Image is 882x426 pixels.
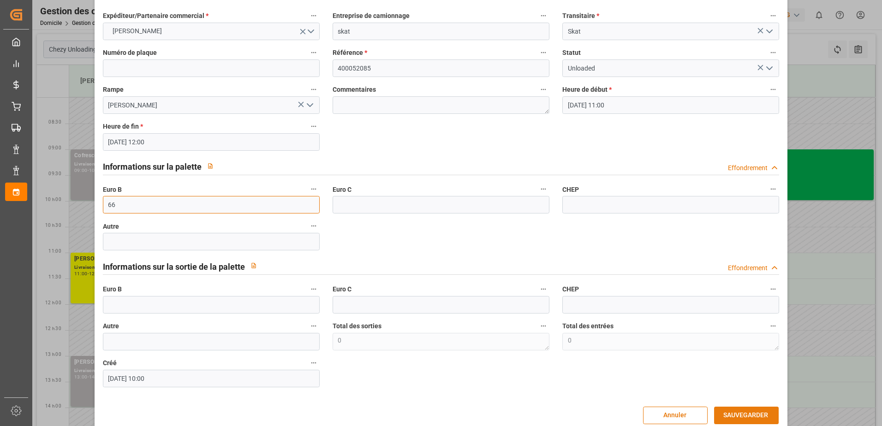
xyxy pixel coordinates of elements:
[308,357,320,369] button: Créé
[537,283,549,295] button: Euro C
[562,59,779,77] input: Type à rechercher/sélectionner
[308,10,320,22] button: Expéditeur/Partenaire commercial *
[108,26,167,36] span: [PERSON_NAME]
[767,183,779,195] button: CHEP
[562,333,779,350] textarea: 0
[308,83,320,95] button: Rampe
[202,157,219,175] button: View description
[767,320,779,332] button: Total des entrées
[103,322,119,330] font: Autre
[562,96,779,114] input: JJ-MM-AAAA HH :MM
[302,98,316,112] button: Ouvrir le menu
[103,285,122,293] font: Euro B
[308,120,320,132] button: Heure de fin *
[103,96,320,114] input: Type à rechercher/sélectionner
[245,257,262,274] button: View description
[537,320,549,332] button: Total des sorties
[103,260,245,273] h2: Informations sur la sortie de la palette
[537,183,549,195] button: Euro C
[333,322,381,330] font: Total des sorties
[537,47,549,59] button: Référence *
[562,285,579,293] font: CHEP
[767,47,779,59] button: Statut
[762,61,776,76] button: Ouvrir le menu
[103,223,119,230] font: Autre
[767,283,779,295] button: CHEP
[562,322,614,330] font: Total des entrées
[103,12,204,19] font: Expéditeur/Partenaire commercial
[333,49,363,56] font: Référence
[333,285,352,293] font: Euro C
[333,186,352,193] font: Euro C
[537,10,549,22] button: Entreprise de camionnage
[762,24,776,39] button: Ouvrir le menu
[562,86,608,93] font: Heure de début
[103,23,320,40] button: Ouvrir le menu
[308,47,320,59] button: Numéro de plaque
[308,320,320,332] button: Autre
[537,83,549,95] button: Commentaires
[714,407,779,424] button: SAUVEGARDER
[562,49,581,56] font: Statut
[562,186,579,193] font: CHEP
[103,359,117,367] font: Créé
[333,86,376,93] font: Commentaires
[728,163,768,173] div: Effondrement
[103,86,124,93] font: Rampe
[333,333,549,350] textarea: 0
[103,123,139,130] font: Heure de fin
[728,263,768,273] div: Effondrement
[103,133,320,151] input: JJ-MM-AAAA HH :MM
[103,186,122,193] font: Euro B
[767,83,779,95] button: Heure de début *
[308,183,320,195] button: Euro B
[562,12,595,19] font: Transitaire
[767,10,779,22] button: Transitaire *
[643,407,708,424] button: Annuler
[103,160,202,173] h2: Informations sur la palette
[308,220,320,232] button: Autre
[308,283,320,295] button: Euro B
[103,370,320,387] input: JJ-MM-AAAA HH :MM
[103,49,157,56] font: Numéro de plaque
[333,12,410,19] font: Entreprise de camionnage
